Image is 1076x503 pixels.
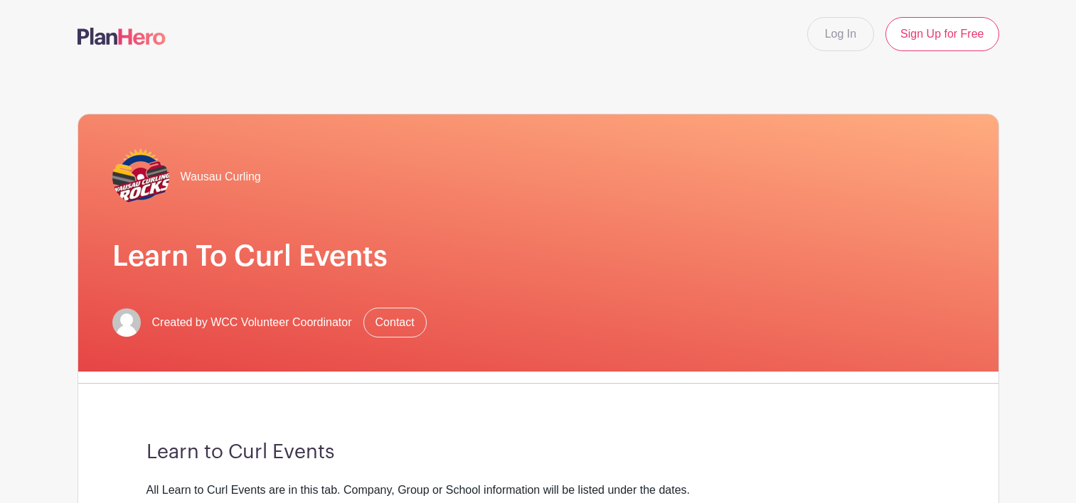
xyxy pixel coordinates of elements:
a: Sign Up for Free [885,17,998,51]
h1: Learn To Curl Events [112,239,964,274]
h3: Learn to Curl Events [147,440,930,465]
img: logo-1.png [112,148,169,205]
span: Created by WCC Volunteer Coordinator [152,314,352,331]
div: All Learn to Curl Events are in this tab. Company, Group or School information will be listed und... [147,482,930,499]
a: Contact [363,308,427,337]
span: Wausau Curling [181,168,261,185]
img: logo-507f7623f17ff9eddc593b1ce0a138ce2505c220e1c5a4e2b4648c50719b7d32.svg [78,28,166,45]
img: default-ce2991bfa6775e67f084385cd625a349d9dcbb7a52a09fb2fda1e96e2d18dcdb.png [112,308,141,337]
a: Log In [807,17,874,51]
